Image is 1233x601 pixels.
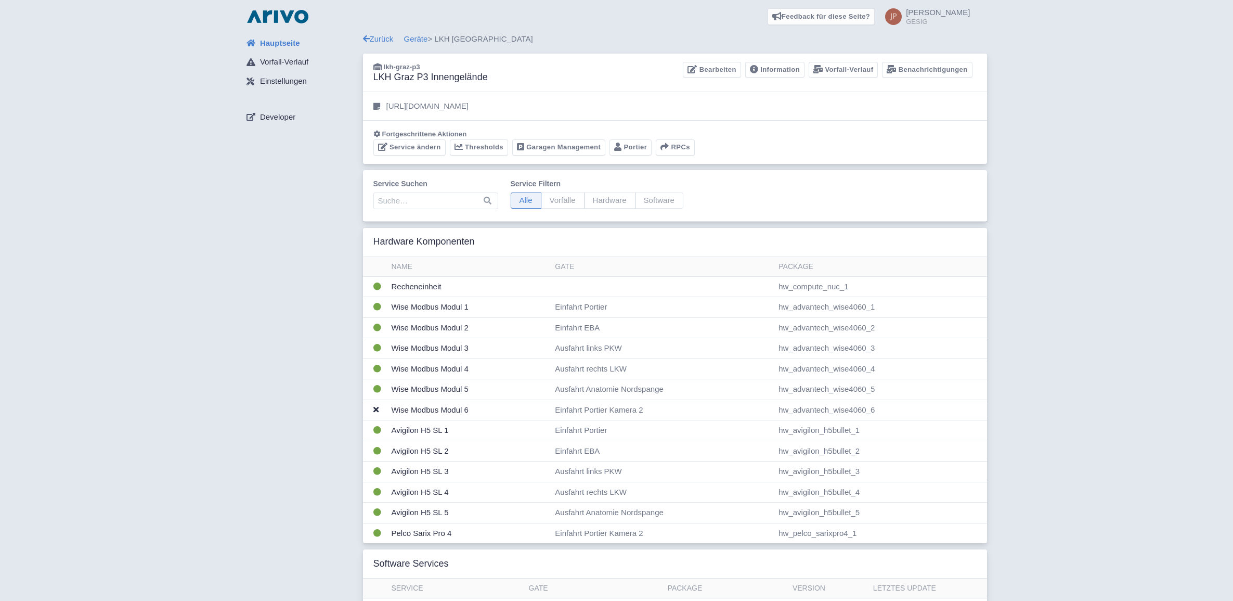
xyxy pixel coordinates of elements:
input: Suche… [373,193,498,209]
td: Einfahrt Portier Kamera 2 [551,523,774,543]
td: Ausfahrt links PKW [551,338,774,359]
td: Pelco Sarix Pro 4 [387,523,551,543]
td: Einfahrt EBA [551,441,774,462]
td: Avigilon H5 SL 3 [387,462,551,482]
a: Feedback für diese Seite? [768,8,875,25]
td: Wise Modbus Modul 1 [387,297,551,318]
span: Software [635,193,683,209]
a: Vorfall-Verlauf [809,62,878,78]
img: logo [244,8,311,25]
td: Avigilon H5 SL 5 [387,503,551,523]
span: Hardware [584,193,635,209]
span: Developer [260,111,295,123]
td: hw_advantech_wise4060_2 [774,317,987,338]
td: hw_advantech_wise4060_1 [774,297,987,318]
h3: Hardware Komponenten [373,236,475,248]
td: Einfahrt Portier Kamera 2 [551,400,774,420]
a: Bearbeiten [683,62,741,78]
h3: Software Services [373,558,449,570]
span: Vorfall-Verlauf [260,56,308,68]
td: hw_advantech_wise4060_3 [774,338,987,359]
a: Service ändern [373,139,446,156]
span: [PERSON_NAME] [906,8,970,17]
a: Vorfall-Verlauf [238,53,363,72]
a: Benachrichtigungen [882,62,972,78]
td: Wise Modbus Modul 2 [387,317,551,338]
th: Package [774,257,987,277]
td: hw_avigilon_h5bullet_1 [774,420,987,441]
a: [PERSON_NAME] GESIG [879,8,970,25]
a: Portier [609,139,652,156]
span: Einstellungen [260,75,307,87]
td: Avigilon H5 SL 1 [387,420,551,441]
button: RPCs [656,139,695,156]
td: Ausfahrt Anatomie Nordspange [551,379,774,400]
th: Gate [551,257,774,277]
label: Service suchen [373,178,498,189]
th: Name [387,257,551,277]
td: hw_advantech_wise4060_6 [774,400,987,420]
td: hw_advantech_wise4060_5 [774,379,987,400]
a: Thresholds [450,139,508,156]
td: Ausfahrt rechts LKW [551,359,774,379]
span: lkh-graz-p3 [384,63,420,71]
span: Vorfälle [541,193,585,209]
label: Service filtern [511,178,683,189]
h3: LKH Graz P3 Innengelände [373,72,488,83]
td: Ausfahrt links PKW [551,462,774,482]
a: Zurück [363,34,394,43]
td: Wise Modbus Modul 6 [387,400,551,420]
a: Hauptseite [238,33,363,53]
div: > LKH [GEOGRAPHIC_DATA] [363,33,987,45]
td: Avigilon H5 SL 4 [387,482,551,503]
td: hw_compute_nuc_1 [774,276,987,297]
th: Version [788,579,869,598]
td: Einfahrt Portier [551,297,774,318]
td: Ausfahrt Anatomie Nordspange [551,503,774,523]
a: Garagen Management [512,139,605,156]
span: Fortgeschrittene Aktionen [382,130,467,138]
td: Einfahrt EBA [551,317,774,338]
td: hw_pelco_sarixpro4_1 [774,523,987,543]
a: Developer [238,107,363,127]
th: Gate [525,579,664,598]
td: hw_avigilon_h5bullet_4 [774,482,987,503]
th: Package [664,579,788,598]
span: Alle [511,193,541,209]
td: Recheneinheit [387,276,551,297]
td: hw_avigilon_h5bullet_3 [774,462,987,482]
td: hw_advantech_wise4060_4 [774,359,987,379]
span: Hauptseite [260,37,300,49]
td: Wise Modbus Modul 4 [387,359,551,379]
small: GESIG [906,18,970,25]
td: hw_avigilon_h5bullet_2 [774,441,987,462]
p: [URL][DOMAIN_NAME] [386,100,469,112]
td: Wise Modbus Modul 5 [387,379,551,400]
td: Avigilon H5 SL 2 [387,441,551,462]
td: Ausfahrt rechts LKW [551,482,774,503]
th: Service [387,579,525,598]
a: Einstellungen [238,72,363,92]
td: Einfahrt Portier [551,420,774,441]
th: Letztes Update [869,579,969,598]
a: Geräte [404,34,428,43]
td: hw_avigilon_h5bullet_5 [774,503,987,523]
td: Wise Modbus Modul 3 [387,338,551,359]
a: Information [745,62,804,78]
